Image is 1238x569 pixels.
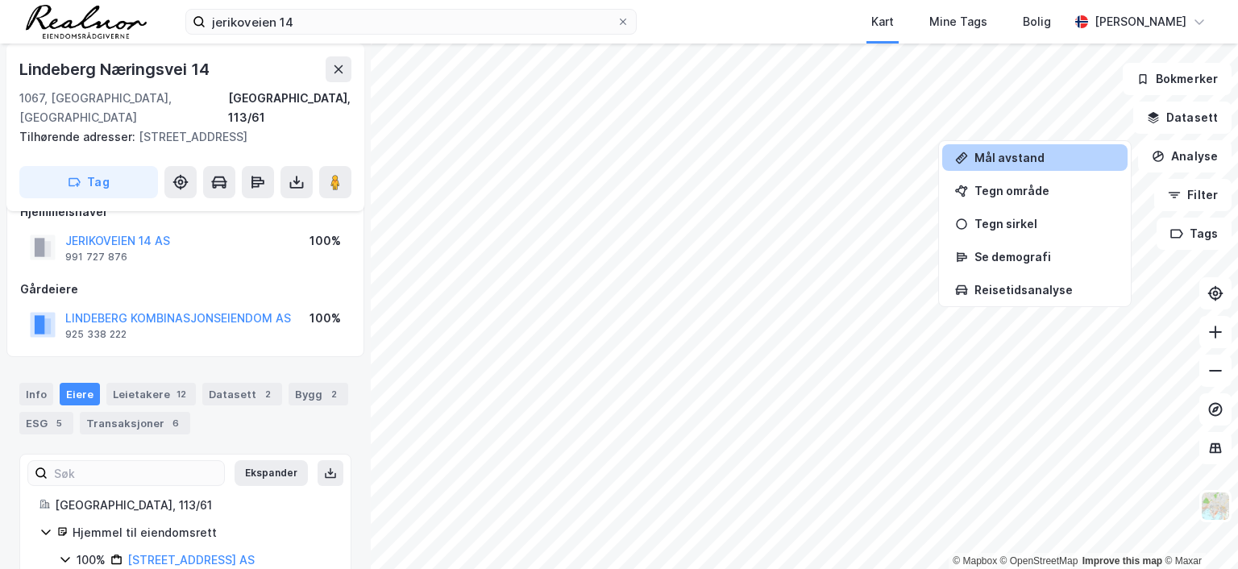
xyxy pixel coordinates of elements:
span: Tilhørende adresser: [19,130,139,143]
button: Tags [1157,218,1232,250]
div: Tegn sirkel [974,217,1115,231]
button: Datasett [1133,102,1232,134]
div: Leietakere [106,383,196,405]
button: Tag [19,166,158,198]
div: 5 [51,415,67,431]
div: Tegn område [974,184,1115,197]
div: 991 727 876 [65,251,127,264]
div: Kontrollprogram for chat [1157,492,1238,569]
img: realnor-logo.934646d98de889bb5806.png [26,5,147,39]
div: Mine Tags [929,12,987,31]
div: Transaksjoner [80,412,190,434]
a: [STREET_ADDRESS] AS [127,553,255,567]
div: [STREET_ADDRESS] [19,127,339,147]
div: 100% [309,309,341,328]
iframe: Chat Widget [1157,492,1238,569]
button: Filter [1154,179,1232,211]
div: Eiere [60,383,100,405]
a: Mapbox [953,555,997,567]
div: Se demografi [974,250,1115,264]
div: ESG [19,412,73,434]
div: Bygg [289,383,348,405]
a: Improve this map [1082,555,1162,567]
div: Reisetidsanalyse [974,283,1115,297]
button: Bokmerker [1123,63,1232,95]
button: Ekspander [235,460,308,486]
div: 100% [309,231,341,251]
div: 6 [168,415,184,431]
button: Analyse [1138,140,1232,172]
div: [GEOGRAPHIC_DATA], 113/61 [55,496,331,515]
div: 925 338 222 [65,328,127,341]
input: Søk [48,461,224,485]
div: Hjemmelshaver [20,202,351,222]
div: Gårdeiere [20,280,351,299]
a: OpenStreetMap [1000,555,1078,567]
div: Datasett [202,383,282,405]
div: [PERSON_NAME] [1095,12,1186,31]
div: 1067, [GEOGRAPHIC_DATA], [GEOGRAPHIC_DATA] [19,89,228,127]
div: 2 [260,386,276,402]
div: [GEOGRAPHIC_DATA], 113/61 [228,89,351,127]
div: Bolig [1023,12,1051,31]
div: Hjemmel til eiendomsrett [73,523,331,542]
div: Mål avstand [974,151,1115,164]
input: Søk på adresse, matrikkel, gårdeiere, leietakere eller personer [206,10,617,34]
div: Info [19,383,53,405]
div: 2 [326,386,342,402]
div: 12 [173,386,189,402]
div: Lindeberg Næringsvei 14 [19,56,212,82]
img: Z [1200,491,1231,521]
div: Kart [871,12,894,31]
